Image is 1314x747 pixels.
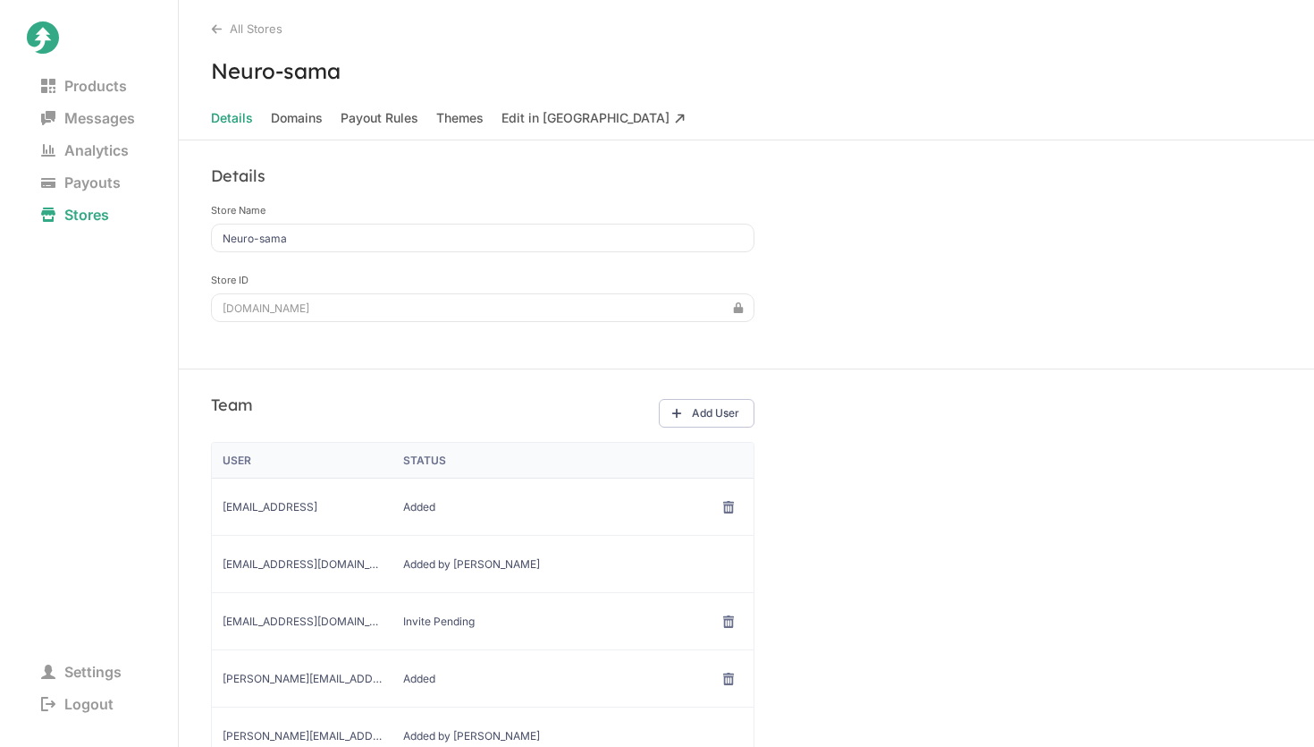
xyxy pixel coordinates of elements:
[223,454,382,468] div: User
[211,204,754,216] label: Store Name
[27,659,136,684] span: Settings
[27,106,149,131] span: Messages
[436,106,484,131] span: Themes
[403,557,562,572] span: Added by Juniper
[501,106,686,131] span: Edit in [GEOGRAPHIC_DATA]
[211,395,253,415] h3: Team
[27,73,141,98] span: Products
[223,729,382,743] span: steven.thompson@hellojuniper.com
[403,729,562,743] span: Added by Juniper
[211,106,253,131] span: Details
[403,500,562,514] span: Added
[223,672,382,686] span: christopher@mythictalent.com
[27,692,128,717] span: Logout
[179,57,1314,84] h3: Neuro-sama
[27,170,135,195] span: Payouts
[271,106,323,131] span: Domains
[223,500,382,514] span: vedal@vedal.ai
[403,672,562,686] span: Added
[341,106,418,131] span: Payout Rules
[403,454,562,468] div: Status
[211,166,265,186] h3: Details
[27,138,143,163] span: Analytics
[659,399,754,428] button: Add User
[223,615,382,629] span: maddie@mythictalent.com
[403,615,562,629] span: Invite Pending
[211,21,1314,36] div: All Stores
[223,557,382,572] span: moxtra-admin@junipercreates.com
[27,202,123,227] span: Stores
[211,274,754,286] label: Store ID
